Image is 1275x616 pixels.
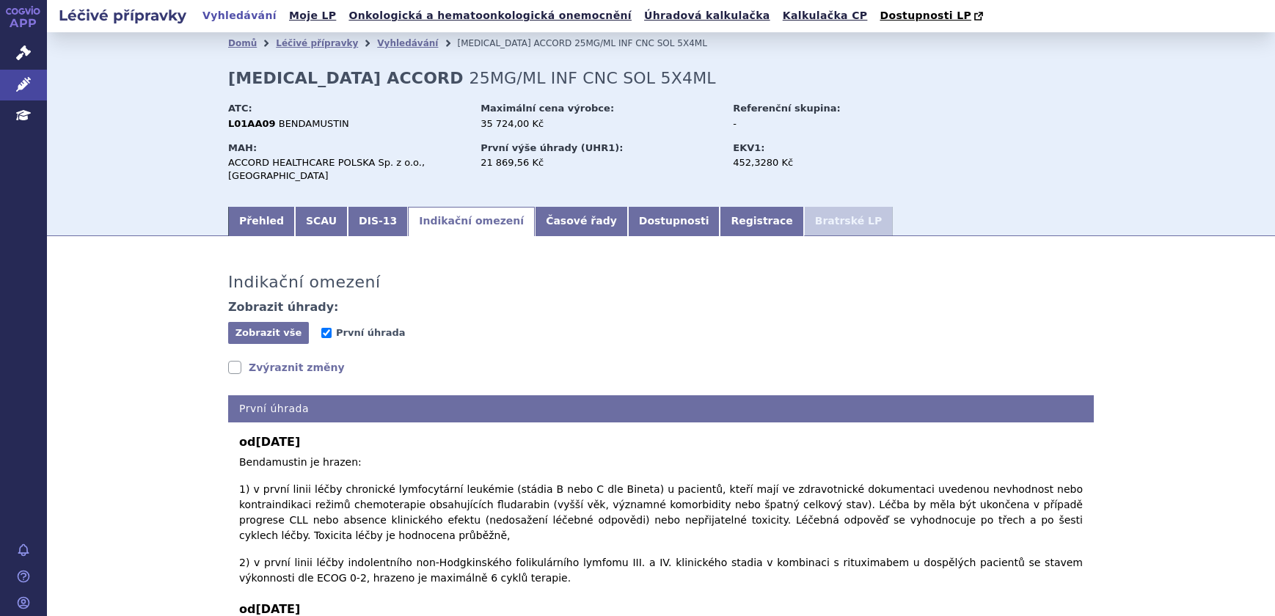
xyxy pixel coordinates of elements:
[198,6,281,26] a: Vyhledávání
[720,207,803,236] a: Registrace
[321,328,332,338] input: První úhrada
[733,117,898,131] div: -
[535,207,628,236] a: Časové řady
[336,327,405,338] span: První úhrada
[733,142,764,153] strong: EKV1:
[481,142,623,153] strong: První výše úhrady (UHR1):
[228,38,257,48] a: Domů
[778,6,872,26] a: Kalkulačka CP
[481,117,719,131] div: 35 724,00 Kč
[228,142,257,153] strong: MAH:
[640,6,775,26] a: Úhradová kalkulačka
[733,156,898,169] div: 452,3280 Kč
[481,103,614,114] strong: Maximální cena výrobce:
[228,273,381,292] h3: Indikační omezení
[255,602,300,616] span: [DATE]
[255,435,300,449] span: [DATE]
[377,38,438,48] a: Vyhledávání
[228,360,345,375] a: Zvýraznit změny
[47,5,198,26] h2: Léčivé přípravky
[228,207,295,236] a: Přehled
[295,207,348,236] a: SCAU
[457,38,571,48] span: [MEDICAL_DATA] ACCORD
[239,433,1083,451] b: od
[228,69,464,87] strong: [MEDICAL_DATA] ACCORD
[239,455,1083,586] p: Bendamustin je hrazen: 1) v první linii léčby chronické lymfocytární leukémie (stádia B nebo C dl...
[344,6,636,26] a: Onkologická a hematoonkologická onemocnění
[628,207,720,236] a: Dostupnosti
[228,118,276,129] strong: L01AA09
[348,207,408,236] a: DIS-13
[228,103,252,114] strong: ATC:
[228,156,467,183] div: ACCORD HEALTHCARE POLSKA Sp. z o.o., [GEOGRAPHIC_DATA]
[408,207,535,236] a: Indikační omezení
[875,6,990,26] a: Dostupnosti LP
[733,103,840,114] strong: Referenční skupina:
[228,300,339,315] h4: Zobrazit úhrady:
[228,395,1094,422] h4: První úhrada
[481,156,719,169] div: 21 869,56 Kč
[574,38,707,48] span: 25MG/ML INF CNC SOL 5X4ML
[279,118,349,129] span: BENDAMUSTIN
[228,322,309,344] button: Zobrazit vše
[880,10,971,21] span: Dostupnosti LP
[235,327,302,338] span: Zobrazit vše
[285,6,340,26] a: Moje LP
[470,69,716,87] span: 25MG/ML INF CNC SOL 5X4ML
[276,38,358,48] a: Léčivé přípravky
